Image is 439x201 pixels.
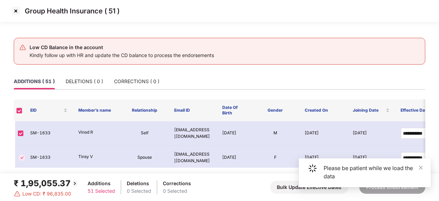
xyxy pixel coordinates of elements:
[217,121,251,146] td: [DATE]
[78,154,115,160] p: Tinsy V
[121,99,169,121] th: Relationship
[347,99,395,121] th: Joining Date
[251,121,299,146] td: M
[324,164,423,180] div: Please be patient while we load the data
[73,99,121,121] th: Member’s name
[25,99,73,121] th: EID
[217,99,251,121] th: Date Of Birth
[78,129,115,136] p: Vinod R
[251,146,299,170] td: F
[127,187,151,195] div: 0 Selected
[299,121,347,146] td: [DATE]
[114,78,159,85] div: CORRECTIONS ( 0 )
[418,165,423,170] span: close
[217,146,251,170] td: [DATE]
[347,146,395,170] td: [DATE]
[19,44,26,51] img: svg+xml;base64,PHN2ZyB4bWxucz0iaHR0cDovL3d3dy53My5vcmcvMjAwMC9zdmciIHdpZHRoPSIyNCIgaGVpZ2h0PSIyNC...
[10,5,21,16] img: svg+xml;base64,PHN2ZyBpZD0iQ3Jvc3MtMzJ4MzIiIHhtbG5zPSJodHRwOi8vd3d3LnczLm9yZy8yMDAwL3N2ZyIgd2lkdG...
[30,52,214,59] div: Kindly follow up with HR and update the CD balance to process the endorsements
[18,154,26,162] img: svg+xml;base64,PHN2ZyBpZD0iVGljay0zMngzMiIgeG1sbnM9Imh0dHA6Ly93d3cudzMub3JnLzIwMDAvc3ZnIiB3aWR0aD...
[299,146,347,170] td: [DATE]
[25,146,73,170] td: SM-1633
[251,99,299,121] th: Gender
[169,146,217,170] td: [EMAIL_ADDRESS][DOMAIN_NAME]
[71,179,79,188] img: svg+xml;base64,PHN2ZyBpZD0iQmFjay0yMHgyMCIgeG1sbnM9Imh0dHA6Ly93d3cudzMub3JnLzIwMDAvc3ZnIiB3aWR0aD...
[14,78,55,85] div: ADDITIONS ( 51 )
[127,180,151,187] div: Deletions
[88,187,115,195] div: 51 Selected
[353,108,385,113] span: Joining Date
[25,121,73,146] td: SM-1633
[25,7,120,15] p: Group Health Insurance ( 51 )
[163,180,191,187] div: Corrections
[22,190,71,198] span: Low CD: ₹ 96,835.00
[169,99,217,121] th: Email ID
[121,121,169,146] td: Self
[163,187,191,195] div: 0 Selected
[308,164,317,172] img: icon
[14,177,79,190] div: ₹ 1,95,055.37
[30,108,62,113] span: EID
[169,121,217,146] td: [EMAIL_ADDRESS][DOMAIN_NAME]
[14,190,21,197] img: svg+xml;base64,PHN2ZyBpZD0iRGFuZ2VyLTMyeDMyIiB4bWxucz0iaHR0cDovL3d3dy53My5vcmcvMjAwMC9zdmciIHdpZH...
[270,181,348,194] button: Bulk Update Effective Dates
[299,99,347,121] th: Created On
[30,43,214,52] div: Low CD Balance in the account
[347,121,395,146] td: [DATE]
[88,180,115,187] div: Additions
[66,78,103,85] div: DELETIONS ( 0 )
[121,146,169,170] td: Spouse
